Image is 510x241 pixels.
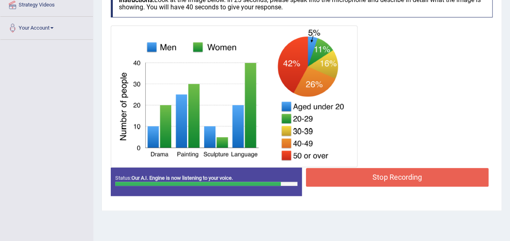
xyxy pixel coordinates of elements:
a: Your Account [0,17,93,37]
div: Status: [111,168,302,196]
strong: Our A.I. Engine is now listening to your voice. [131,175,233,181]
button: Stop Recording [306,168,489,187]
